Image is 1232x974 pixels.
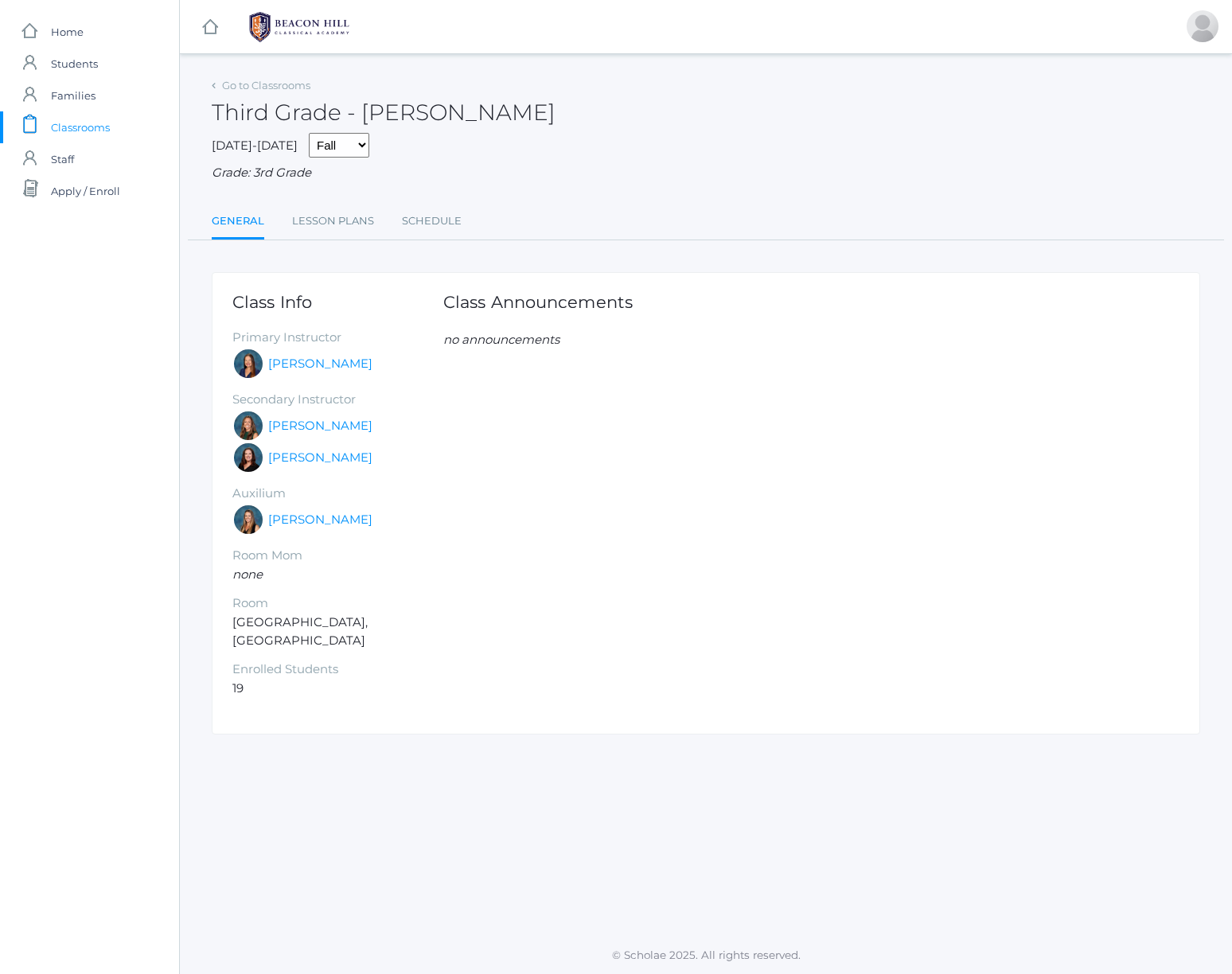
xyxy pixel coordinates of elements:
img: BHCALogos-05-308ed15e86a5a0abce9b8dd61676a3503ac9727e845dece92d48e8588c001991.png [240,7,359,47]
a: General [212,205,264,240]
a: Schedule [402,205,462,237]
a: [PERSON_NAME] [268,449,372,467]
span: Home [51,16,84,48]
h1: Class Info [232,293,443,311]
h5: Primary Instructor [232,331,443,345]
a: [PERSON_NAME] [268,355,372,373]
div: Grade: 3rd Grade [212,164,1200,182]
div: Andrea Deutsch [232,410,264,442]
span: [DATE]-[DATE] [212,138,298,153]
span: Families [51,80,96,111]
h5: Enrolled Students [232,663,443,676]
div: Dennis Mesick [1187,10,1218,42]
h1: Class Announcements [443,293,633,311]
a: Go to Classrooms [222,79,310,92]
em: no announcements [443,332,559,347]
span: Students [51,48,98,80]
h2: Third Grade - [PERSON_NAME] [212,100,556,125]
h5: Room Mom [232,549,443,563]
h5: Room [232,597,443,610]
em: none [232,567,263,582]
li: 19 [232,680,443,698]
div: Lori Webster [232,348,264,380]
h5: Auxilium [232,487,443,501]
a: [PERSON_NAME] [268,511,372,529]
span: Apply / Enroll [51,175,120,207]
div: Katie Watters [232,442,264,473]
p: © Scholae 2025. All rights reserved. [180,947,1232,963]
div: Juliana Fowler [232,504,264,536]
div: [GEOGRAPHIC_DATA], [GEOGRAPHIC_DATA] [232,293,443,698]
span: Staff [51,143,74,175]
a: Lesson Plans [292,205,374,237]
h5: Secondary Instructor [232,393,443,407]
a: [PERSON_NAME] [268,417,372,435]
span: Classrooms [51,111,110,143]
